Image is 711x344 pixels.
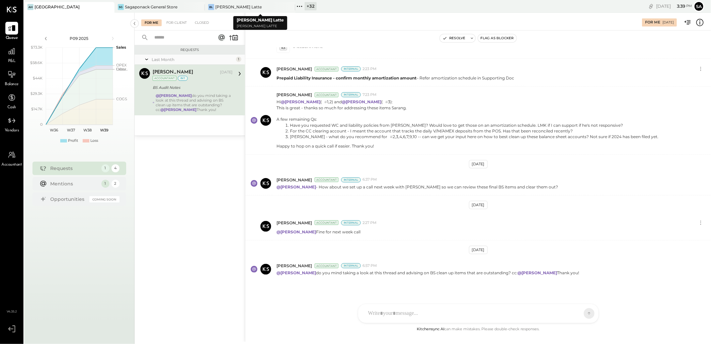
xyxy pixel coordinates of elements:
[276,116,658,122] div: A few remaining Qs:
[341,263,361,268] div: Internal
[341,177,361,182] div: Internal
[7,105,16,111] span: Cash
[469,246,488,254] div: [DATE]
[276,270,316,275] strong: @[PERSON_NAME]
[315,67,338,71] div: Accountant
[0,45,23,64] a: P&L
[27,4,33,10] div: AH
[89,196,120,203] div: Coming Soon
[156,93,233,112] div: do you mind taking a look at this thread and advising on BS clean up items that are outstanding? ...
[116,63,127,67] text: OPEX
[6,35,18,41] span: Queue
[111,164,120,172] div: 4
[116,67,128,71] text: Occu...
[101,164,109,172] div: 1
[281,99,320,104] strong: @[PERSON_NAME]
[68,138,78,144] div: Profit
[141,19,162,26] div: For Me
[363,220,377,226] span: 2:27 PM
[315,177,338,182] div: Accountant
[116,97,127,101] text: COGS
[51,180,98,187] div: Mentions
[341,92,361,97] div: Internal
[276,75,514,81] p: – Refer amortization schedule in Supporting Doc
[363,177,377,182] span: 6:37 PM
[290,128,658,134] li: For the CC clearing account - I meant the account that tracks the daily V/M/AMEX deposits from th...
[160,107,196,112] strong: @[PERSON_NAME]
[67,128,75,132] text: W37
[51,36,108,41] div: P09 2025
[178,76,188,81] div: int
[315,264,338,268] div: Accountant
[8,58,16,64] span: P&L
[40,122,43,127] text: 0
[276,99,658,149] p: Hi ( 1,2) and ( 3):
[276,229,316,234] strong: @[PERSON_NAME]
[153,69,193,76] div: [PERSON_NAME]
[276,105,658,111] div: This is great - thanks so much for addressing these items Sarang.
[276,177,312,183] span: [PERSON_NAME]
[118,4,124,10] div: SG
[276,270,579,276] p: do you mind taking a look at this thread and advising on BS clean up items that are outstanding? ...
[341,66,361,71] div: Internal
[305,2,317,10] div: + 32
[100,128,108,132] text: W39
[385,100,388,104] span: #
[138,48,242,52] div: Requests
[0,68,23,88] a: Balance
[31,45,43,50] text: $73.3K
[648,3,654,10] div: copy link
[363,92,377,98] span: 7:23 PM
[5,81,19,88] span: Balance
[342,99,381,104] strong: @[PERSON_NAME]
[656,3,692,9] div: [DATE]
[645,20,660,25] div: For Me
[237,23,284,29] p: [PERSON_NAME] Latte
[276,92,312,98] span: [PERSON_NAME]
[101,180,109,188] div: 1
[290,122,658,128] li: Have you requested WC and liability policies from [PERSON_NAME]? Would love to get those on an am...
[390,134,393,139] span: #
[469,160,488,168] div: [DATE]
[152,57,234,62] div: Last Month
[111,180,120,188] div: 2
[31,107,43,111] text: $14.7K
[116,45,126,50] text: Sales
[315,93,338,97] div: Accountant
[220,70,233,75] div: [DATE]
[153,76,176,81] div: Accountant
[0,22,23,41] a: Queue
[276,184,316,189] strong: @[PERSON_NAME]
[0,114,23,134] a: Vendors
[236,57,241,62] div: 1
[276,184,558,190] p: - How about we set up a call next week with [PERSON_NAME] so we can review these final BS items a...
[440,34,468,42] button: Resolve
[315,220,338,225] div: Accountant
[276,220,312,226] span: [PERSON_NAME]
[2,162,22,168] span: Accountant
[363,66,377,72] span: 2:23 PM
[156,93,192,98] strong: @[PERSON_NAME]
[694,1,704,12] button: Sa
[153,84,231,91] div: BS Audit Notes
[191,19,212,26] div: Closed
[290,134,658,140] li: [PERSON_NAME] - what do you recommend for 2,3,4,6,7,9,10 -- can we get your input here on how to ...
[215,4,262,10] div: [PERSON_NAME] Latte
[662,20,674,25] div: [DATE]
[276,143,658,149] div: Happy to hop on a quick call if easier. Thank you!
[163,19,190,26] div: For Client
[276,66,312,72] span: [PERSON_NAME]
[30,91,43,96] text: $29.3K
[208,4,214,10] div: BL
[83,128,92,132] text: W38
[363,263,377,269] span: 6:57 PM
[478,34,517,42] button: Flag as Blocker
[237,17,284,22] b: [PERSON_NAME] Latte
[33,76,43,80] text: $44K
[5,128,19,134] span: Vendors
[30,60,43,65] text: $58.6K
[51,196,86,203] div: Opportunities
[518,270,557,275] strong: @[PERSON_NAME]
[50,128,58,132] text: W36
[324,100,327,104] span: #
